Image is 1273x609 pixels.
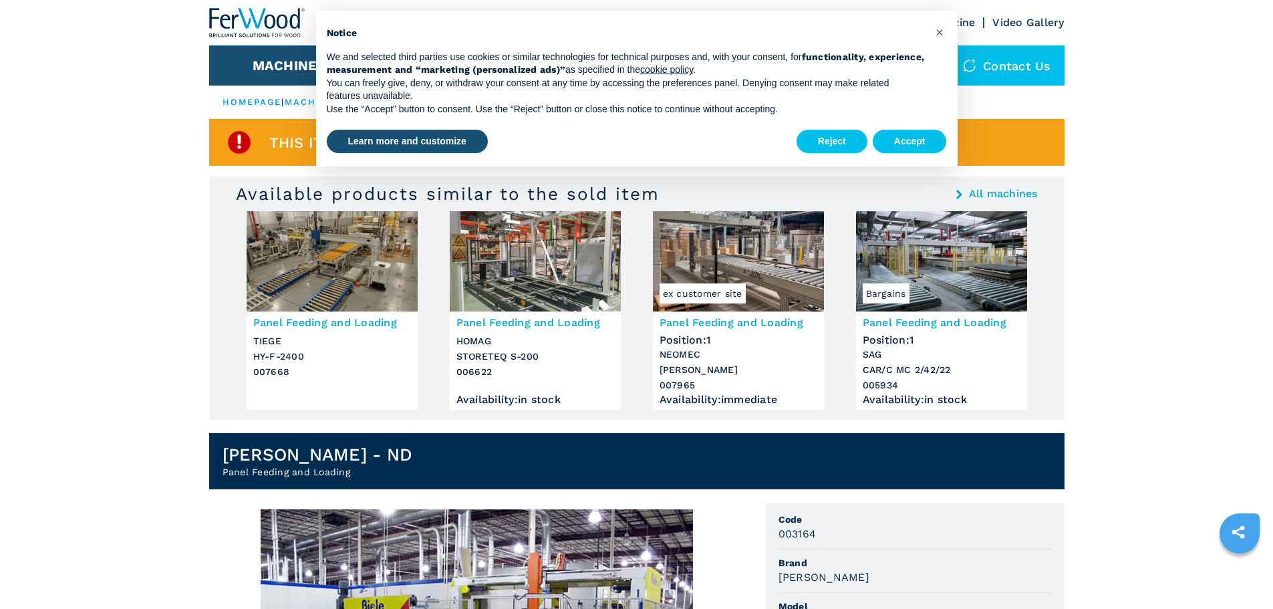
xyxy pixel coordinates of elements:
a: All machines [969,189,1038,199]
h3: NEOMEC [PERSON_NAME] 007965 [660,347,817,393]
h1: [PERSON_NAME] - ND [223,444,413,465]
h2: Panel Feeding and Loading [223,465,413,479]
h2: Notice [327,27,926,40]
h3: TIEGE HY-F-2400 007668 [253,334,411,380]
h3: [PERSON_NAME] [779,570,869,585]
img: Panel Feeding and Loading NEOMEC AXEL C [653,211,824,312]
div: Position : 1 [863,330,1020,344]
h3: 003164 [779,526,817,541]
button: Reject [797,130,867,154]
button: Close this notice [930,21,951,43]
span: Code [779,513,1051,526]
a: Video Gallery [992,16,1064,29]
a: Panel Feeding and Loading HOMAG STORETEQ S-200Panel Feeding and LoadingHOMAGSTORETEQ S-200006622A... [450,211,621,410]
img: Panel Feeding and Loading TIEGE HY-F-2400 [247,211,418,312]
a: HOMEPAGE [223,97,282,107]
p: Use the “Accept” button to consent. Use the “Reject” button or close this notice to continue with... [327,103,926,116]
div: Availability : in stock [456,396,614,403]
a: sharethis [1222,515,1255,549]
img: Ferwood [209,8,305,37]
a: Panel Feeding and Loading NEOMEC AXEL Cex customer sitePanel Feeding and LoadingPosition:1NEOMEC[... [653,211,824,410]
div: Availability : immediate [660,396,817,403]
span: ex customer site [660,283,746,303]
span: | [281,97,284,107]
strong: functionality, experience, measurement and “marketing (personalized ads)” [327,51,925,76]
button: Machines [253,57,326,74]
h3: Panel Feeding and Loading [253,315,411,330]
button: Accept [873,130,947,154]
a: machines [285,97,342,107]
img: Contact us [963,59,976,72]
div: Contact us [950,45,1065,86]
div: Position : 1 [660,330,817,344]
h3: Panel Feeding and Loading [863,315,1020,330]
h3: Available products similar to the sold item [236,183,660,205]
a: cookie policy [640,64,693,75]
a: Panel Feeding and Loading TIEGE HY-F-2400Panel Feeding and LoadingTIEGEHY-F-2400007668 [247,211,418,410]
h3: SAG CAR/C MC 2/42/22 005934 [863,347,1020,393]
h3: Panel Feeding and Loading [660,315,817,330]
img: Panel Feeding and Loading HOMAG STORETEQ S-200 [450,211,621,312]
button: Learn more and customize [327,130,488,154]
iframe: Chat [1216,549,1263,599]
a: Panel Feeding and Loading SAG CAR/C MC 2/42/22BargainsPanel Feeding and LoadingPosition:1SAGCAR/C... [856,211,1027,410]
span: Bargains [863,283,909,303]
h3: Panel Feeding and Loading [456,315,614,330]
div: Availability : in stock [863,396,1020,403]
span: This item is already sold [269,135,481,150]
span: Brand [779,556,1051,570]
p: You can freely give, deny, or withdraw your consent at any time by accessing the preferences pane... [327,77,926,103]
img: Panel Feeding and Loading SAG CAR/C MC 2/42/22 [856,211,1027,312]
p: We and selected third parties use cookies or similar technologies for technical purposes and, wit... [327,51,926,77]
img: SoldProduct [226,129,253,156]
span: × [936,24,944,40]
h3: HOMAG STORETEQ S-200 006622 [456,334,614,380]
